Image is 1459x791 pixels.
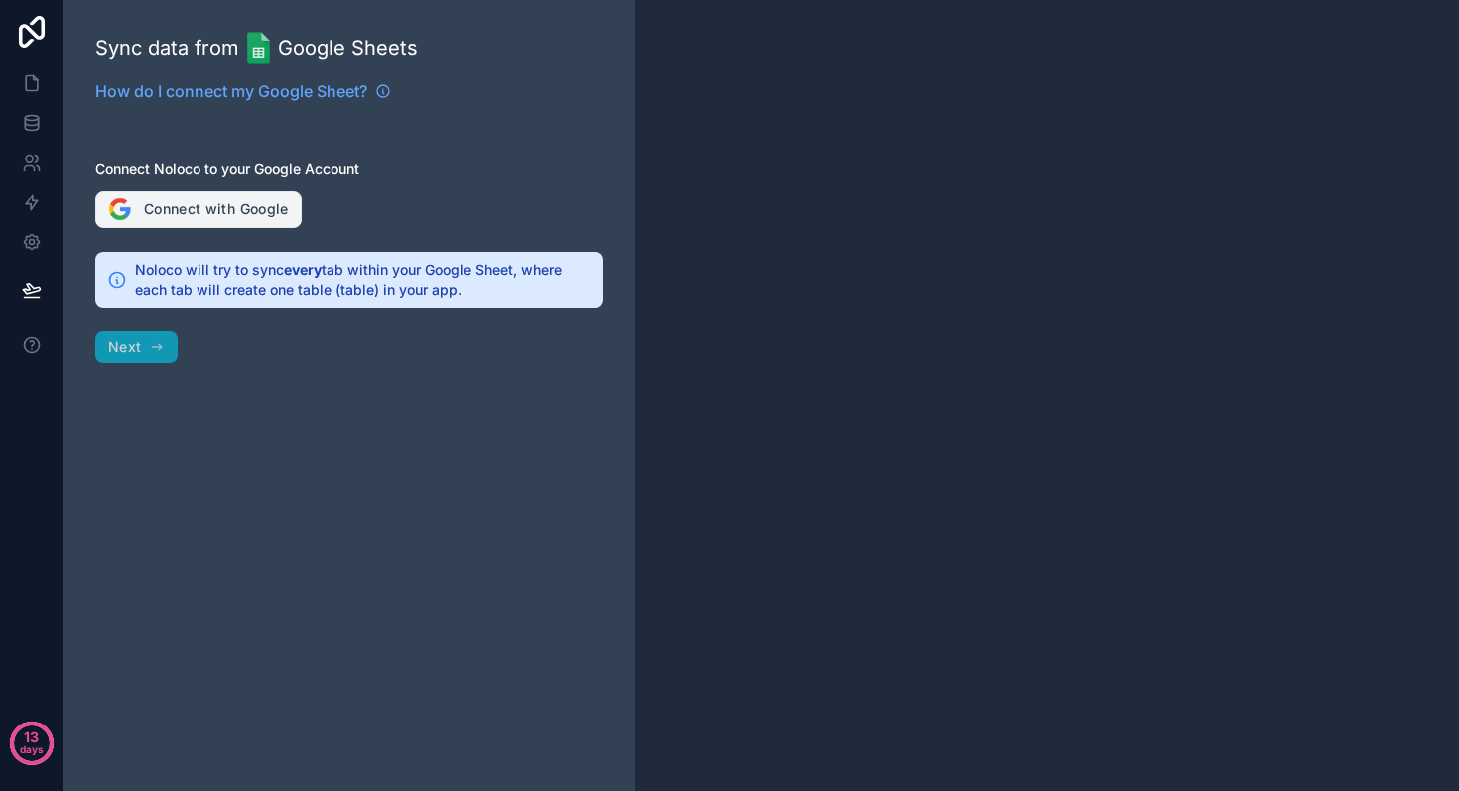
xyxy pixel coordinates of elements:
[20,735,44,763] p: days
[247,32,270,64] img: Google Sheets logo
[135,260,592,300] h2: Noloco will try to sync tab within your Google Sheet, where each tab will create one table (table...
[95,79,367,103] span: How do I connect my Google Sheet?
[95,34,239,62] span: Sync data from
[278,34,418,62] span: Google Sheets
[284,261,322,278] strong: every
[108,198,132,221] img: Sign in With Google Logo
[95,191,302,228] button: Connect with Google
[95,79,391,103] a: How do I connect my Google Sheet?
[24,727,39,747] p: 13
[95,159,603,179] label: Connect Noloco to your Google Account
